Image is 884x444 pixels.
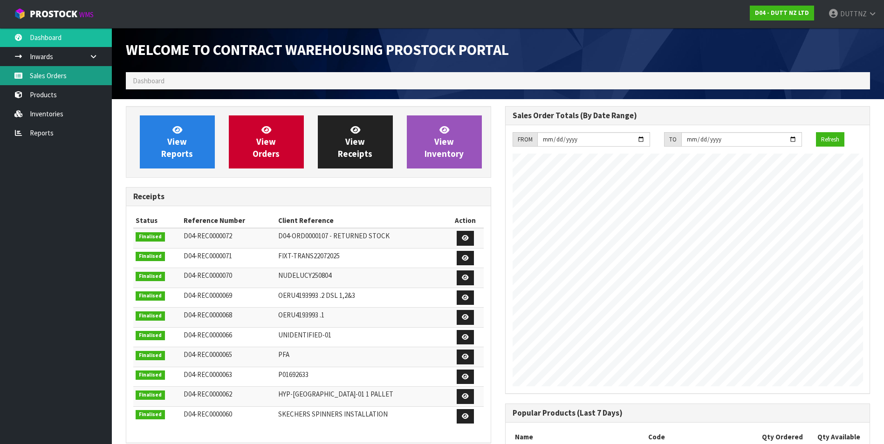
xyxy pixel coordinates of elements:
div: TO [664,132,681,147]
span: HYP-[GEOGRAPHIC_DATA]-01 1 PALLET [278,390,393,398]
th: Client Reference [276,213,447,228]
span: OERU4193993 .2 DSL 1,2&3 [278,291,355,300]
span: D04-REC0000070 [184,271,232,280]
span: PFA [278,350,289,359]
span: D04-ORD0000107 - RETURNED STOCK [278,231,390,240]
span: View Receipts [338,124,372,159]
span: Finalised [136,311,165,321]
span: NUDELUCY250804 [278,271,331,280]
span: FIXT-TRANS22072025 [278,251,340,260]
span: D04-REC0000066 [184,330,232,339]
span: ProStock [30,8,77,20]
span: DUTTNZ [840,9,867,18]
a: ViewReceipts [318,115,393,168]
span: Dashboard [133,76,164,85]
small: WMS [79,10,94,19]
span: D04-REC0000072 [184,231,232,240]
span: D04-REC0000068 [184,310,232,319]
a: ViewInventory [407,115,482,168]
span: View Reports [161,124,193,159]
span: D04-REC0000069 [184,291,232,300]
span: D04-REC0000060 [184,410,232,418]
span: View Inventory [425,124,464,159]
span: P01692633 [278,370,308,379]
span: Finalised [136,252,165,261]
h3: Receipts [133,192,484,201]
h3: Popular Products (Last 7 Days) [513,409,863,417]
span: Finalised [136,331,165,340]
span: Finalised [136,232,165,242]
span: UNIDENTIFIED-01 [278,330,331,339]
img: cube-alt.png [14,8,26,20]
th: Action [447,213,484,228]
span: Finalised [136,370,165,380]
a: ViewReports [140,115,215,168]
div: FROM [513,132,537,147]
button: Refresh [816,132,844,147]
th: Reference Number [181,213,276,228]
span: Finalised [136,410,165,419]
span: SKECHERS SPINNERS INSTALLATION [278,410,388,418]
strong: D04 - DUTT NZ LTD [755,9,809,17]
a: ViewOrders [229,115,304,168]
span: Finalised [136,390,165,400]
span: D04-REC0000063 [184,370,232,379]
span: View Orders [253,124,280,159]
span: Welcome to Contract Warehousing ProStock Portal [126,40,509,59]
span: D04-REC0000065 [184,350,232,359]
span: OERU4193993 .1 [278,310,324,319]
span: Finalised [136,351,165,360]
span: D04-REC0000071 [184,251,232,260]
span: Finalised [136,272,165,281]
h3: Sales Order Totals (By Date Range) [513,111,863,120]
th: Status [133,213,181,228]
span: D04-REC0000062 [184,390,232,398]
span: Finalised [136,291,165,301]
